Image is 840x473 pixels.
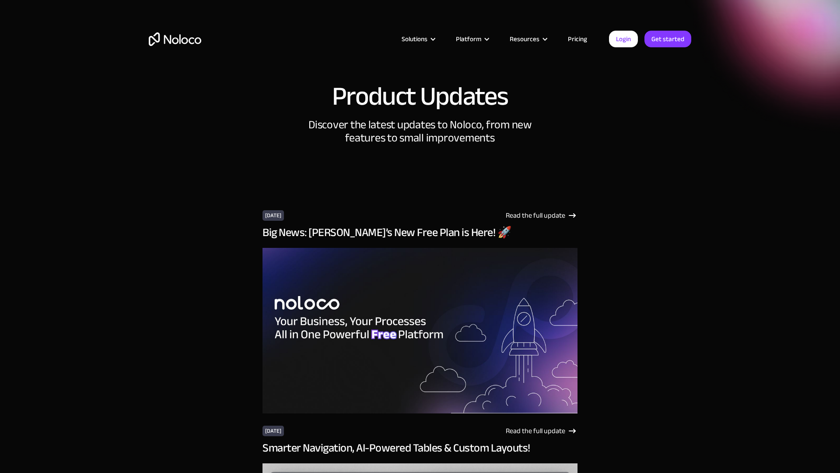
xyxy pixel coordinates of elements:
div: Solutions [402,33,427,45]
h1: Product Updates [332,83,508,109]
a: Get started [644,31,691,47]
h3: Big News: [PERSON_NAME]’s New Free Plan is Here! 🚀 [262,226,577,239]
div: Platform [456,33,481,45]
a: Pricing [557,33,598,45]
div: [DATE] [262,210,284,221]
h3: Smarter Navigation, AI-Powered Tables & Custom Layouts! [262,441,577,455]
div: [DATE] [262,426,284,436]
div: Platform [445,33,499,45]
a: [DATE]Read the full update [262,426,577,436]
div: Solutions [391,33,445,45]
div: Read the full update [506,210,565,221]
a: Login [609,31,638,47]
a: home [149,32,201,46]
h2: Discover the latest updates to Noloco, from new features to small improvements [289,118,551,145]
div: Resources [499,33,557,45]
a: [DATE]Read the full update [262,210,577,221]
div: Read the full update [506,426,565,436]
div: Resources [510,33,539,45]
